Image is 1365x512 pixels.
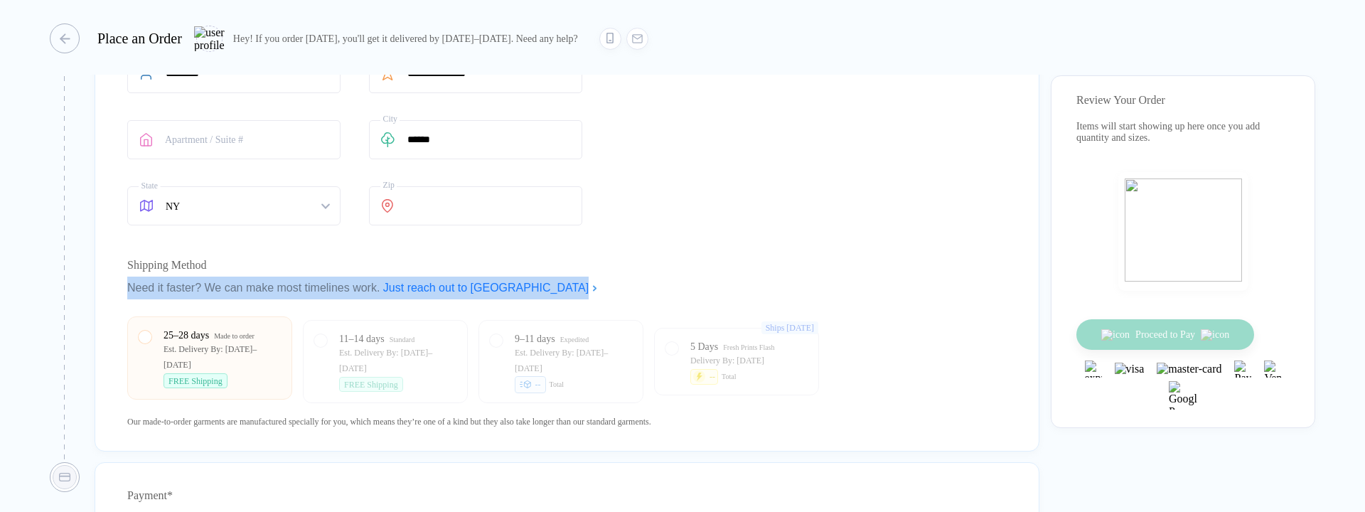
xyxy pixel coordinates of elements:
[194,26,225,51] img: user profile
[1125,178,1242,282] img: shopping_bag.png
[1234,361,1251,378] img: Paypal
[166,187,329,225] span: NY
[127,254,1007,277] div: Shipping Method
[164,373,227,388] div: FREE Shipping
[383,282,598,294] a: Just reach out to [GEOGRAPHIC_DATA]
[127,277,1007,299] div: Need it faster? We can make most timelines work.
[1085,361,1102,378] img: express
[1076,121,1290,144] div: Items will start showing up here once you add quantity and sizes.
[1115,363,1145,375] img: visa
[1157,363,1221,375] img: master-card
[97,31,182,47] div: Place an Order
[1076,94,1290,107] div: Review Your Order
[1169,381,1197,410] img: Google Pay
[127,484,1007,507] div: Payment
[139,328,281,388] div: 25–28 days Made to orderEst. Delivery By: [DATE]–[DATE]FREE Shipping
[127,414,1007,430] div: Our made-to-order garments are manufactured specially for you, which means they’re one of a kind ...
[214,329,255,344] div: Made to order
[233,33,578,45] div: Hey! If you order [DATE], you'll get it delivered by [DATE]–[DATE]. Need any help?
[1264,361,1281,378] img: Venmo
[164,328,209,343] div: 25–28 days
[164,341,281,373] div: Est. Delivery By: [DATE]–[DATE]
